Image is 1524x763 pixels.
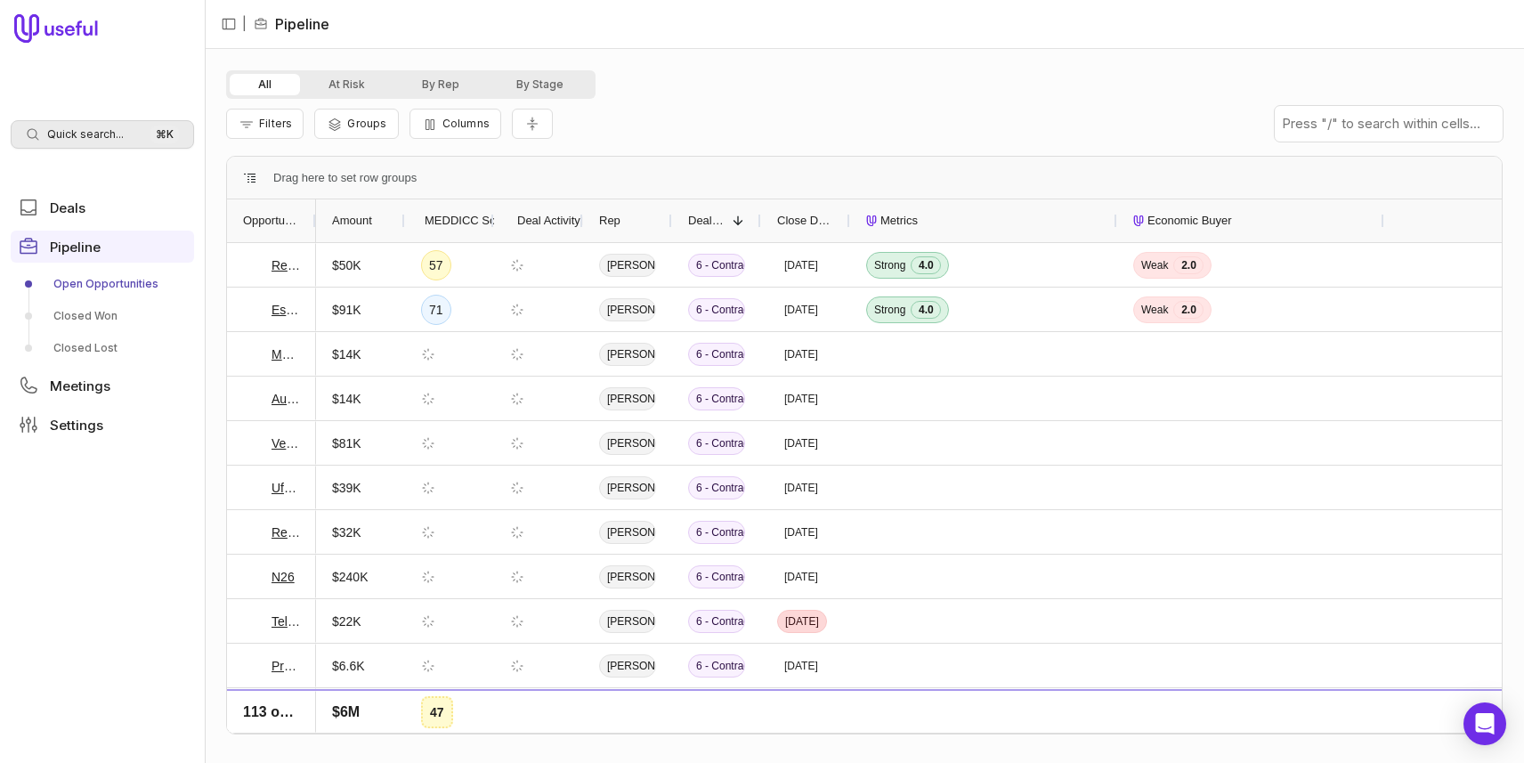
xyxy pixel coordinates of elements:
[409,109,501,139] button: Columns
[332,299,361,321] span: $91K
[425,210,512,231] span: MEDDICC Score
[50,201,85,215] span: Deals
[688,387,745,410] span: 6 - Contract Negotiation
[1133,199,1368,242] div: Economic Buyer
[784,659,818,673] time: [DATE]
[688,610,745,633] span: 6 - Contract Negotiation
[874,303,905,317] span: Strong
[599,565,656,588] span: [PERSON_NAME]
[226,109,304,139] button: Filter Pipeline
[1173,256,1204,274] span: 2.0
[272,255,300,276] a: Red Ventures (Walmart)
[777,210,834,231] span: Close Date
[599,699,656,722] span: [PERSON_NAME]
[332,700,368,721] span: $335K
[11,191,194,223] a: Deals
[332,566,368,588] span: $240K
[880,210,918,231] span: Metrics
[599,610,656,633] span: [PERSON_NAME]
[150,126,179,143] kbd: ⌘ K
[47,127,124,142] span: Quick search...
[784,392,818,406] time: [DATE]
[688,432,745,455] span: 6 - Contract Negotiation
[442,117,490,130] span: Columns
[243,210,300,231] span: Opportunity
[11,270,194,298] a: Open Opportunities
[599,254,656,277] span: [PERSON_NAME]
[688,521,745,544] span: 6 - Contract Negotiation
[599,432,656,455] span: [PERSON_NAME]
[1141,303,1168,317] span: Weak
[688,654,745,678] span: 6 - Contract Negotiation
[332,655,365,677] span: $6.6K
[50,240,101,254] span: Pipeline
[332,611,361,632] span: $22K
[599,521,656,544] span: [PERSON_NAME]
[332,522,361,543] span: $32K
[11,270,194,362] div: Pipeline submenu
[314,109,398,139] button: Group Pipeline
[11,231,194,263] a: Pipeline
[11,369,194,402] a: Meetings
[273,167,417,189] div: Row Groups
[242,13,247,35] span: |
[421,295,451,325] div: 71
[1173,301,1204,319] span: 2.0
[784,570,818,584] time: [DATE]
[347,117,386,130] span: Groups
[784,481,818,495] time: [DATE]
[332,388,361,410] span: $14K
[11,334,194,362] a: Closed Lost
[332,433,361,454] span: $81K
[230,74,300,95] button: All
[784,436,818,450] time: [DATE]
[259,117,292,130] span: Filters
[874,258,905,272] span: Strong
[688,699,745,722] span: 6 - Contract Negotiation
[11,409,194,441] a: Settings
[911,256,941,274] span: 4.0
[784,525,818,540] time: [DATE]
[1147,210,1232,231] span: Economic Buyer
[1463,702,1506,745] div: Open Intercom Messenger
[784,303,818,317] time: [DATE]
[688,254,745,277] span: 6 - Contract Negotiation
[272,700,300,721] a: Tata Digital
[421,250,451,280] div: 57
[272,611,300,632] a: Telenav - Snowflake
[332,344,361,365] span: $14K
[332,210,372,231] span: Amount
[215,11,242,37] button: Collapse sidebar
[272,433,300,454] a: Veo - DT Connect
[911,301,941,319] span: 4.0
[272,344,300,365] a: Modern Foundation
[784,703,818,718] time: [DATE]
[688,476,745,499] span: 6 - Contract Negotiation
[272,299,300,321] a: Essent
[688,298,745,321] span: 6 - Contract Negotiation
[272,655,300,677] a: Prolucent Health
[784,347,818,361] time: [DATE]
[300,74,393,95] button: At Risk
[599,654,656,678] span: [PERSON_NAME]
[272,522,300,543] a: Render
[254,13,329,35] li: Pipeline
[785,614,819,629] time: [DATE]
[688,343,745,366] span: 6 - Contract Negotiation
[332,477,361,499] span: $39K
[50,379,110,393] span: Meetings
[332,255,361,276] span: $50K
[11,302,194,330] a: Closed Won
[272,388,300,410] a: Ausmed
[688,565,745,588] span: 6 - Contract Negotiation
[599,476,656,499] span: [PERSON_NAME]
[599,298,656,321] span: [PERSON_NAME]
[421,199,478,242] div: MEDDICC Score
[272,477,300,499] a: Ufurnish - reconnect
[599,387,656,410] span: [PERSON_NAME]
[599,210,620,231] span: Rep
[272,566,295,588] a: N26
[50,418,103,432] span: Settings
[1141,258,1168,272] span: Weak
[393,74,488,95] button: By Rep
